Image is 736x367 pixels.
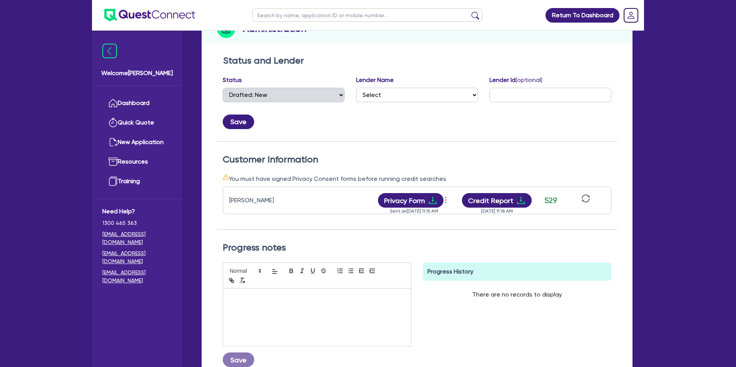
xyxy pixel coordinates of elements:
a: New Application [102,133,172,152]
h2: Progress notes [223,242,611,253]
a: Training [102,172,172,191]
img: resources [108,157,118,166]
button: Save [223,352,254,367]
div: [PERSON_NAME] [229,196,325,205]
span: 1300 465 363 [102,219,172,227]
a: Return To Dashboard [545,8,619,23]
a: [EMAIL_ADDRESS][DOMAIN_NAME] [102,269,172,285]
span: warning [223,174,229,180]
label: Lender Name [356,75,394,85]
span: more [442,194,450,206]
div: You must have signed Privacy Consent forms before running credit searches [223,174,611,183]
a: Resources [102,152,172,172]
button: Privacy Formdownload [378,193,444,208]
div: 529 [541,195,560,206]
span: Welcome [PERSON_NAME] [101,69,173,78]
div: There are no records to display [463,281,571,308]
h2: Customer Information [223,154,611,165]
span: download [516,196,526,205]
span: download [428,196,437,205]
label: Lender Id [490,75,542,85]
a: [EMAIL_ADDRESS][DOMAIN_NAME] [102,249,172,265]
a: Dropdown toggle [621,5,641,25]
input: Search by name, application ID or mobile number... [252,8,482,22]
label: Status [223,75,242,85]
img: new-application [108,138,118,147]
a: Dashboard [102,93,172,113]
button: Save [223,115,254,129]
button: Credit Reportdownload [462,193,532,208]
a: Quick Quote [102,113,172,133]
img: training [108,177,118,186]
img: icon-menu-close [102,44,117,58]
span: (optional) [516,76,542,84]
img: quick-quote [108,118,118,127]
button: Dropdown toggle [444,194,450,207]
img: quest-connect-logo-blue [104,9,195,21]
div: Progress History [423,262,611,281]
a: [EMAIL_ADDRESS][DOMAIN_NAME] [102,230,172,246]
h2: Status and Lender [223,55,611,66]
span: sync [582,194,590,203]
button: sync [579,194,592,207]
span: Need Help? [102,207,172,216]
